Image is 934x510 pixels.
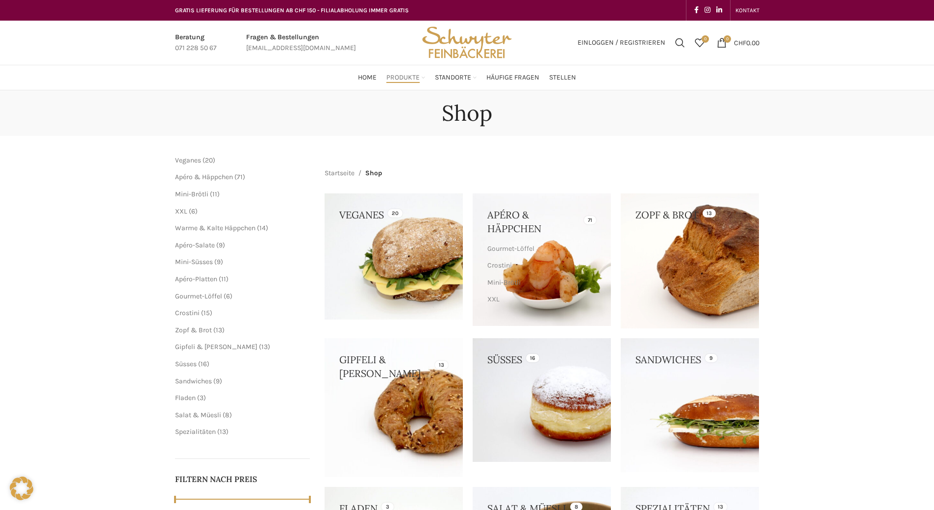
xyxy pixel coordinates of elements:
[175,275,217,283] a: Apéro-Platten
[486,73,539,82] span: Häufige Fragen
[487,274,594,291] a: Mini-Brötli
[325,168,382,179] nav: Breadcrumb
[486,68,539,87] a: Häufige Fragen
[175,309,200,317] a: Crostini
[220,428,226,436] span: 13
[724,35,731,43] span: 0
[419,21,515,65] img: Bäckerei Schwyter
[358,73,377,82] span: Home
[670,33,690,53] a: Suchen
[442,100,492,126] h1: Shop
[175,156,201,164] a: Veganes
[216,326,222,334] span: 13
[487,308,594,324] a: Warme & Kalte Häppchen
[386,73,420,82] span: Produkte
[712,33,764,53] a: 0 CHF0.00
[487,241,594,257] a: Gourmet-Löffel
[435,68,477,87] a: Standorte
[226,292,230,300] span: 6
[175,258,213,266] a: Mini-Süsses
[386,68,425,87] a: Produkte
[175,343,257,351] a: Gipfeli & [PERSON_NAME]
[435,73,471,82] span: Standorte
[175,394,196,402] a: Fladen
[549,73,576,82] span: Stellen
[702,3,713,17] a: Instagram social link
[702,35,709,43] span: 0
[487,291,594,308] a: XXL
[175,7,409,14] span: GRATIS LIEFERUNG FÜR BESTELLUNGEN AB CHF 150 - FILIALABHOLUNG IMMER GRATIS
[217,258,221,266] span: 9
[358,68,377,87] a: Home
[175,474,310,484] h5: Filtern nach Preis
[734,38,746,47] span: CHF
[175,292,222,300] a: Gourmet-Löffel
[200,394,203,402] span: 3
[216,377,220,385] span: 9
[691,3,702,17] a: Facebook social link
[225,411,229,419] span: 8
[205,156,213,164] span: 20
[487,257,594,274] a: Crostini
[573,33,670,53] a: Einloggen / Registrieren
[734,38,759,47] bdi: 0.00
[175,360,197,368] a: Süsses
[175,190,208,198] a: Mini-Brötli
[549,68,576,87] a: Stellen
[219,241,223,249] span: 9
[325,168,354,179] a: Startseite
[735,0,759,20] a: KONTAKT
[237,173,243,181] span: 71
[175,241,215,249] a: Apéro-Salate
[175,207,187,215] a: XXL
[175,411,221,419] a: Salat & Müesli
[221,275,226,283] span: 11
[713,3,725,17] a: Linkedin social link
[175,224,255,232] a: Warme & Kalte Häppchen
[261,343,268,351] span: 13
[191,207,195,215] span: 6
[175,428,216,436] a: Spezialitäten
[365,168,382,179] span: Shop
[246,32,356,54] a: Infobox link
[203,309,210,317] span: 15
[259,224,266,232] span: 14
[175,32,217,54] a: Infobox link
[690,33,709,53] div: Meine Wunschliste
[735,7,759,14] span: KONTAKT
[578,39,665,46] span: Einloggen / Registrieren
[175,377,212,385] a: Sandwiches
[175,326,212,334] a: Zopf & Brot
[175,173,233,181] a: Apéro & Häppchen
[731,0,764,20] div: Secondary navigation
[419,38,515,46] a: Site logo
[201,360,207,368] span: 16
[212,190,217,198] span: 11
[170,68,764,87] div: Main navigation
[690,33,709,53] a: 0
